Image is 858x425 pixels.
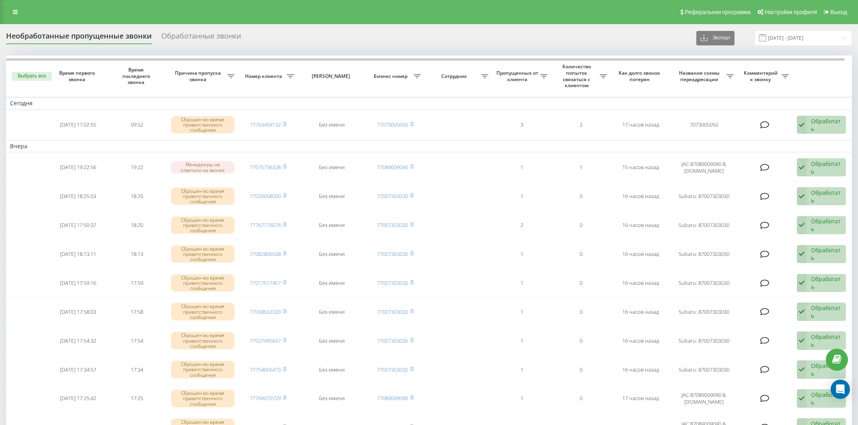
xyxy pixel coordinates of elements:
td: 0 [551,183,611,210]
td: Без имени [298,298,366,325]
td: 17:58 [107,298,167,325]
div: Сброшен во время приветственного сообщения [171,217,235,234]
a: 77007303030 [377,279,408,286]
td: Subaru: 87007303030 [670,240,738,268]
a: 77082806508 [250,250,281,257]
span: Время первого звонка [55,70,101,82]
td: [DATE] 17:50:37 [48,212,107,239]
td: 0 [551,356,611,383]
td: 16 часов назад [611,298,670,325]
td: Subaru: 87007303030 [670,327,738,354]
div: Обработать [811,304,842,319]
td: 16 часов назад [611,269,670,296]
td: 16 часов назад [611,240,670,268]
span: [PERSON_NAME] [305,73,358,80]
span: Выход [830,9,847,15]
td: 16 часов назад [611,327,670,354]
span: Сотрудник [429,73,481,80]
a: 77754605473 [250,366,281,373]
td: 17:54 [107,327,167,354]
a: 77767776076 [250,221,281,229]
td: Subaru: 87007303030 [670,269,738,296]
span: Причина пропуска звонка [171,70,228,82]
td: 0 [551,327,611,354]
td: [DATE] 18:25:03 [48,183,107,210]
a: 77007303030 [377,221,408,229]
a: 77007303030 [377,308,408,315]
a: 77763459132 [250,121,281,128]
a: 77017517407 [250,279,281,286]
td: 0 [551,212,611,239]
span: Номер клиента [243,73,286,80]
a: 77007303030 [377,192,408,200]
span: Бизнес номер [370,73,414,80]
a: 77007303030 [377,250,408,257]
div: Сброшен во время приветственного сообщения [171,188,235,205]
a: 77007303030 [377,337,408,344]
span: Количество попыток связаться с клиентом [556,63,599,88]
span: Пропущенных от клиента [496,70,540,82]
td: 1 [492,154,551,181]
td: Без имени [298,327,366,354]
td: 18:13 [107,240,167,268]
td: [DATE] 17:02:55 [48,111,107,139]
td: 09:52 [107,111,167,139]
a: 77026058000 [250,192,281,200]
div: Обработать [811,160,842,175]
div: Сброшен во время приветственного сообщения [171,390,235,407]
td: 17:25 [107,385,167,412]
td: Сегодня [6,97,852,109]
span: Настройки профиля [765,9,817,15]
td: 18:25 [107,183,167,210]
td: 0 [551,385,611,412]
td: [DATE] 17:59:16 [48,269,107,296]
button: Экспорт [696,31,735,45]
td: 17 часов назад [611,385,670,412]
td: 0 [551,298,611,325]
td: Без имени [298,183,366,210]
div: Сброшен во время приветственного сообщения [171,274,235,292]
a: 77089009090 [377,163,408,171]
td: 1 [492,269,551,296]
td: Subaru: 87007303030 [670,183,738,210]
td: Вчера [6,140,852,152]
td: 0 [551,269,611,296]
td: 17:59 [107,269,167,296]
td: JAC:87089009090 & [DOMAIN_NAME] [670,154,738,181]
td: 1 [492,327,551,354]
a: 77058632333 [250,308,281,315]
td: 1 [492,356,551,383]
div: Обработать [811,333,842,348]
div: Обработать [811,362,842,377]
div: Обработанные звонки [161,32,241,44]
td: Без имени [298,356,366,383]
a: 77007303030 [377,366,408,373]
a: 77027495637 [250,337,281,344]
td: 17 часов назад [611,111,670,139]
div: Сброшен во время приветственного сообщения [171,332,235,349]
td: 2 [492,212,551,239]
td: [DATE] 17:54:32 [48,327,107,354]
div: Необработанные пропущенные звонки [6,32,152,44]
td: 1 [492,240,551,268]
a: 77075736328 [250,163,281,171]
td: Без имени [298,111,366,139]
td: [DATE] 18:13:11 [48,240,107,268]
td: [DATE] 19:22:56 [48,154,107,181]
div: Сброшен во время приветственного сообщения [171,361,235,378]
div: Сброшен во время приветственного сообщения [171,303,235,321]
a: 77073005050 [377,121,408,128]
td: Без имени [298,385,366,412]
td: 16 часов назад [611,183,670,210]
span: Реферальная программа [685,9,751,15]
td: 19:22 [107,154,167,181]
td: Subaru: 87007303030 [670,212,738,239]
div: Менеджеры не ответили на звонок [171,161,235,173]
td: Без имени [298,154,366,181]
a: 77769079729 [250,394,281,402]
td: Без имени [298,212,366,239]
span: Время последнего звонка [114,67,160,86]
div: Обработать [811,217,842,233]
td: Subaru: 87007303030 [670,356,738,383]
td: 1 [551,154,611,181]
